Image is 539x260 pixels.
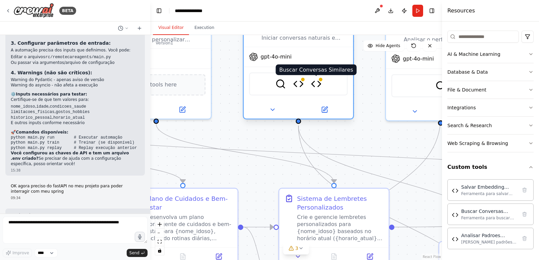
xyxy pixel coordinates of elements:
div: Buscar Conversas Similares [461,208,517,215]
button: Delete tool [520,210,529,219]
div: 15:38 [11,168,139,173]
div: Web Scraping & Browsing [447,140,508,147]
code: historico_pessoal [11,115,52,120]
strong: 3. Configurar parâmetros de entrada: [11,40,111,46]
h2: 🚀 [11,130,139,135]
div: Desenvolva um plano abrangente de cuidados e bem-estar para {nome_idoso}, incluindo rotinas diári... [146,214,232,242]
code: condicoes_saude [50,104,86,109]
button: Switch to previous chat [115,24,131,32]
span: 3 [295,245,298,252]
div: Integrations [447,104,476,111]
img: Buscar Conversas Similares [311,79,322,89]
div: Database & Data [447,69,488,75]
button: Hide Agents [363,40,404,51]
g: Edge from 5b57ac1b-a942-41aa-9cce-82421ad3ac13 to 4335cfb8-048c-4ccd-9bc2-9688ee6423cb [243,223,274,231]
li: , [11,109,139,115]
button: Open in side panel [299,104,349,115]
div: Iniciar conversas naturais e estimulantes com {nome_idoso}, proporcionando companhia virtual atra... [243,10,354,121]
li: Warning do asyncio - não afeta a execução [11,83,139,88]
code: python main.py run # Executar automação python main.py train # Treinar (se disponível) python mai... [11,135,139,150]
div: Salvar Embedding Conversa [461,184,517,190]
button: Hide left sidebar [154,6,164,15]
span: gpt-4o-mini [403,55,434,62]
g: Edge from 5bf168ff-45f3-4619-bcc6-37ad0ad167be to 4335cfb8-048c-4ccd-9bc2-9688ee6423cb [152,124,338,183]
code: idade [36,104,49,109]
nav: breadcrumb [175,7,216,14]
div: Gerenciar e personalizar lembretes para {nome_idoso}, incluindo medicamentos, consultas médicas, ... [119,36,205,43]
button: toggle interactivity [155,246,164,255]
button: Integrations [447,99,534,116]
h2: ⚙️ [11,92,139,97]
li: Ou passar via argumentos/arquivo de configuração [11,60,139,66]
div: Search & Research [447,122,492,129]
li: Editar o arquivo [11,54,139,60]
button: zoom out [155,229,164,237]
p: Se precisar de ajuda com a configuração específica, posso orientar você! [11,151,139,166]
li: Warning do Pydantic - apenas aviso de versão [11,77,139,83]
button: fit view [155,237,164,246]
div: Gerenciar e personalizar lembretes para {nome_idoso}, incluindo medicamentos, consultas médicas, ... [101,10,212,120]
p: OK agora preciso do fastAPI no meu projeto para poder interragir com meu spring [11,184,139,194]
button: Start a new chat [134,24,145,32]
div: File & Document [447,86,486,93]
button: Search & Research [447,117,534,134]
div: Ferramenta para buscar conversas similares através de API REST, comparando uma conversa atual com... [461,215,517,221]
button: zoom in [155,220,164,229]
img: Salvar Embedding Conversa [293,79,304,89]
button: ▶Thought process [11,213,50,218]
img: Analisar Padroes Comportamentais [452,236,458,243]
div: AI & Machine Learning [447,51,500,58]
button: Database & Data [447,63,534,81]
span: Hide Agents [376,43,400,48]
button: 3 [283,242,309,255]
div: Tools [447,28,534,158]
p: A automação precisa dos inputs que definimos. Você pode: [11,48,139,53]
button: Delete tool [520,234,529,243]
div: Analisar o perfil, gostos, horários preferenciais e padrões comportamentais de {nome_idoso} para ... [404,36,490,43]
code: nome_idoso [11,104,35,109]
button: Web Scraping & Browsing [447,135,534,152]
img: BraveSearchTool [275,79,286,89]
div: 09:34 [11,195,139,200]
img: BraveSearchTool [435,80,446,91]
button: Click to speak your automation idea [135,232,145,242]
div: [PERSON_NAME] padrões comportamentais de idosos através de uma API REST, fornecendo insights sobr... [461,239,517,245]
p: Certifique-se de que tem valores para: [11,97,139,103]
span: Improve [12,250,29,256]
button: Improve [3,249,32,257]
li: , , [11,104,139,110]
span: gpt-4o-mini [261,53,292,61]
img: Buscar Conversas Similares [452,212,458,218]
strong: Você configurou as chaves de API e tem um arquivo .env criado? [11,151,129,161]
button: AI & Machine Learning [447,45,534,63]
button: File & Document [447,81,534,99]
code: horario_atual [53,115,85,120]
button: Custom tools [447,158,534,177]
button: Send [127,249,148,257]
div: Iniciar conversas naturais e estimulantes com {nome_idoso}, proporcionando companhia virtual atra... [261,34,348,41]
div: Crie e gerencie lembretes personalizados para {nome_idoso} baseados no horário atual ({horario_at... [297,214,383,242]
code: OPENAI_API_KEY=sua_chave_openai_aqui BRAVE_API_KEY=sua_chave_brave_aqui API_BASE_URL=[URL] # ou a... [11,20,118,35]
button: Open in side panel [157,104,207,115]
span: Thought process [17,213,50,218]
div: BETA [59,7,76,15]
img: Logo [13,3,54,18]
li: , [11,115,139,121]
li: E outros inputs conforme necessário [11,120,139,126]
code: src/remotecareagents/main.py [43,55,111,60]
img: Salvar Embedding Conversa [452,187,458,194]
code: limitacoes_fisicas [11,110,55,114]
span: Send [129,250,139,256]
strong: 4. Warnings (não são críticos): [11,70,92,75]
button: Hide right sidebar [427,6,437,15]
button: Execution [189,21,220,35]
span: Drop tools here [135,80,177,89]
span: ▶ [11,213,14,218]
a: React Flow attribution [423,255,441,259]
div: Plano de Cuidados e Bem-Estar [146,194,232,212]
div: React Flow controls [155,220,164,255]
button: Delete tool [520,185,529,195]
div: Sistema de Lembretes Personalizados [297,194,383,212]
h4: Resources [447,7,475,15]
div: Analisar Padroes Comportamentais [461,232,517,239]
